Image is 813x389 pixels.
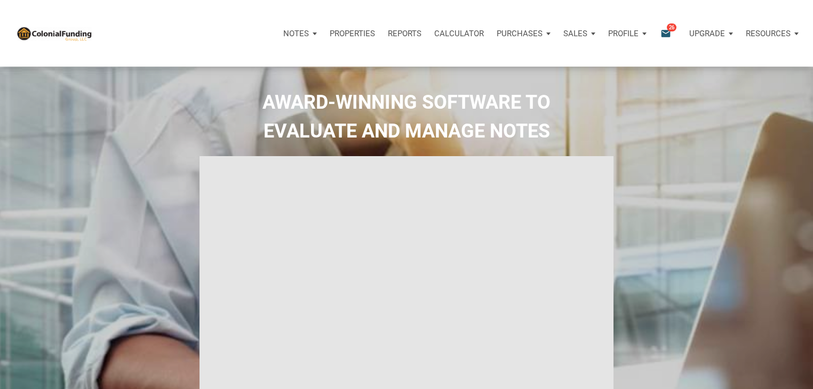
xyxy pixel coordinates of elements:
[557,18,602,50] button: Sales
[746,29,791,38] p: Resources
[388,29,421,38] p: Reports
[689,29,725,38] p: Upgrade
[608,29,639,38] p: Profile
[652,18,683,50] button: email26
[602,18,653,50] button: Profile
[200,156,614,389] iframe: NoteUnlimited
[434,29,484,38] p: Calculator
[330,29,375,38] p: Properties
[659,27,672,39] i: email
[323,18,381,50] a: Properties
[563,29,587,38] p: Sales
[490,18,557,50] button: Purchases
[8,88,805,145] h2: AWARD-WINNING SOFTWARE TO EVALUATE AND MANAGE NOTES
[497,29,543,38] p: Purchases
[283,29,309,38] p: Notes
[428,18,490,50] a: Calculator
[667,23,676,31] span: 26
[683,18,739,50] button: Upgrade
[739,18,805,50] button: Resources
[381,18,428,50] button: Reports
[277,18,323,50] button: Notes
